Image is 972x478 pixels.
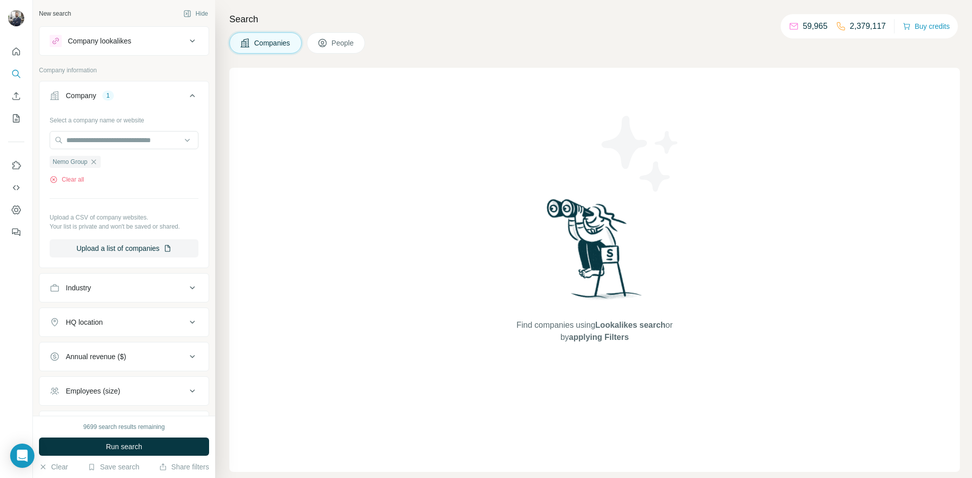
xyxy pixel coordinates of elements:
p: 59,965 [803,20,828,32]
div: 1 [102,91,114,100]
button: Quick start [8,42,24,61]
button: Share filters [159,462,209,472]
div: Open Intercom Messenger [10,444,34,468]
button: Technologies [39,413,209,438]
span: Run search [106,442,142,452]
button: Use Surfe on LinkedIn [8,156,24,175]
span: Companies [254,38,291,48]
span: People [332,38,355,48]
div: Industry [66,283,91,293]
span: Find companies using or by [513,319,675,343]
button: Save search [88,462,139,472]
button: Annual revenue ($) [39,344,209,369]
span: applying Filters [569,333,629,341]
p: Company information [39,66,209,75]
button: Run search [39,438,209,456]
button: Clear all [50,175,84,184]
button: Buy credits [903,19,950,33]
div: Company [66,91,96,101]
p: Your list is private and won't be saved or shared. [50,222,198,231]
button: Dashboard [8,201,24,219]
img: Surfe Illustration - Woman searching with binoculars [542,196,647,309]
button: Company lookalikes [39,29,209,53]
div: Company lookalikes [68,36,131,46]
span: Lookalikes search [595,321,666,329]
div: Select a company name or website [50,112,198,125]
button: Company1 [39,83,209,112]
button: Employees (size) [39,379,209,403]
button: Hide [176,6,215,21]
h4: Search [229,12,960,26]
div: Employees (size) [66,386,120,396]
button: Upload a list of companies [50,239,198,257]
button: Search [8,65,24,83]
button: My lists [8,109,24,127]
span: Nemo Group [53,157,88,166]
p: 2,379,117 [850,20,886,32]
p: Upload a CSV of company websites. [50,213,198,222]
button: Clear [39,462,68,472]
div: New search [39,9,71,18]
div: Annual revenue ($) [66,352,126,362]
button: Enrich CSV [8,87,24,105]
button: Feedback [8,223,24,241]
div: HQ location [66,317,103,327]
button: Industry [39,276,209,300]
img: Surfe Illustration - Stars [595,108,686,199]
button: HQ location [39,310,209,334]
button: Use Surfe API [8,179,24,197]
div: 9699 search results remaining [84,422,165,431]
img: Avatar [8,10,24,26]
